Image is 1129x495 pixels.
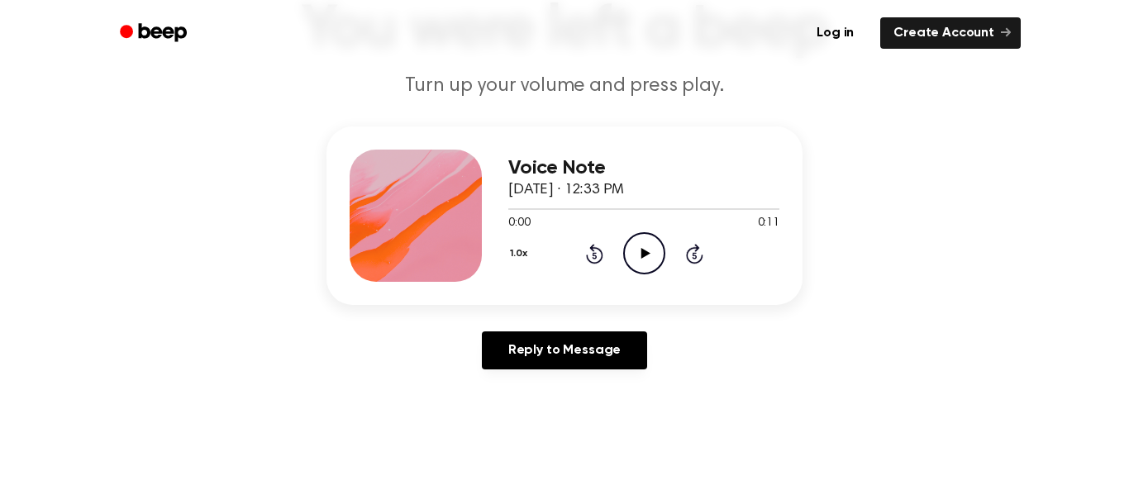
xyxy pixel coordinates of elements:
[247,73,882,100] p: Turn up your volume and press play.
[508,240,533,268] button: 1.0x
[758,215,779,232] span: 0:11
[108,17,202,50] a: Beep
[800,14,870,52] a: Log in
[482,331,647,369] a: Reply to Message
[508,157,779,179] h3: Voice Note
[508,215,530,232] span: 0:00
[880,17,1021,49] a: Create Account
[508,183,624,198] span: [DATE] · 12:33 PM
